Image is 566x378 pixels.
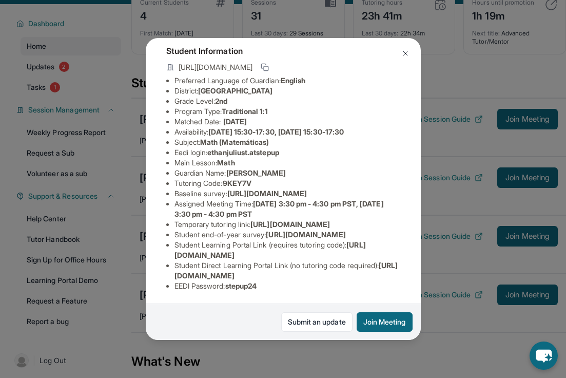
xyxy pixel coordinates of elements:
li: Subject : [174,137,400,147]
li: Eedi login : [174,147,400,158]
li: Temporary tutoring link : [174,219,400,230]
li: Tutoring Code : [174,178,400,188]
img: Close Icon [401,49,409,58]
span: Traditional 1:1 [222,107,268,116]
li: Availability: [174,127,400,137]
span: [URL][DOMAIN_NAME] [266,230,345,239]
li: Baseline survey : [174,188,400,199]
span: English [281,76,306,85]
span: [URL][DOMAIN_NAME] [250,220,330,229]
li: Student Direct Learning Portal Link (no tutoring code required) : [174,260,400,281]
span: [URL][DOMAIN_NAME] [227,189,307,198]
span: [DATE] [223,117,247,126]
button: chat-button [530,342,558,370]
span: Math [217,158,235,167]
li: Assigned Meeting Time : [174,199,400,219]
a: Submit an update [281,312,353,332]
span: [DATE] 15:30-17:30, [DATE] 15:30-17:30 [208,127,344,136]
span: [DATE] 3:30 pm - 4:30 pm PST, [DATE] 3:30 pm - 4:30 pm PST [174,199,384,218]
li: Main Lesson : [174,158,400,168]
li: Student end-of-year survey : [174,230,400,240]
button: Copy link [259,61,271,73]
span: stepup24 [225,281,257,290]
span: Math (Matemáticas) [200,138,269,146]
span: [PERSON_NAME] [226,168,286,177]
span: [GEOGRAPHIC_DATA] [198,86,272,95]
button: Join Meeting [357,312,413,332]
span: ethanjuliust.atstepup [207,148,279,157]
h4: Student Information [166,45,400,57]
span: 2nd [215,97,227,105]
li: Guardian Name : [174,168,400,178]
li: Grade Level: [174,96,400,106]
li: District: [174,86,400,96]
span: 9KEY7V [223,179,251,187]
li: EEDI Password : [174,281,400,291]
li: Matched Date: [174,117,400,127]
li: Preferred Language of Guardian: [174,75,400,86]
span: [URL][DOMAIN_NAME] [179,62,252,72]
li: Program Type: [174,106,400,117]
li: Student Learning Portal Link (requires tutoring code) : [174,240,400,260]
